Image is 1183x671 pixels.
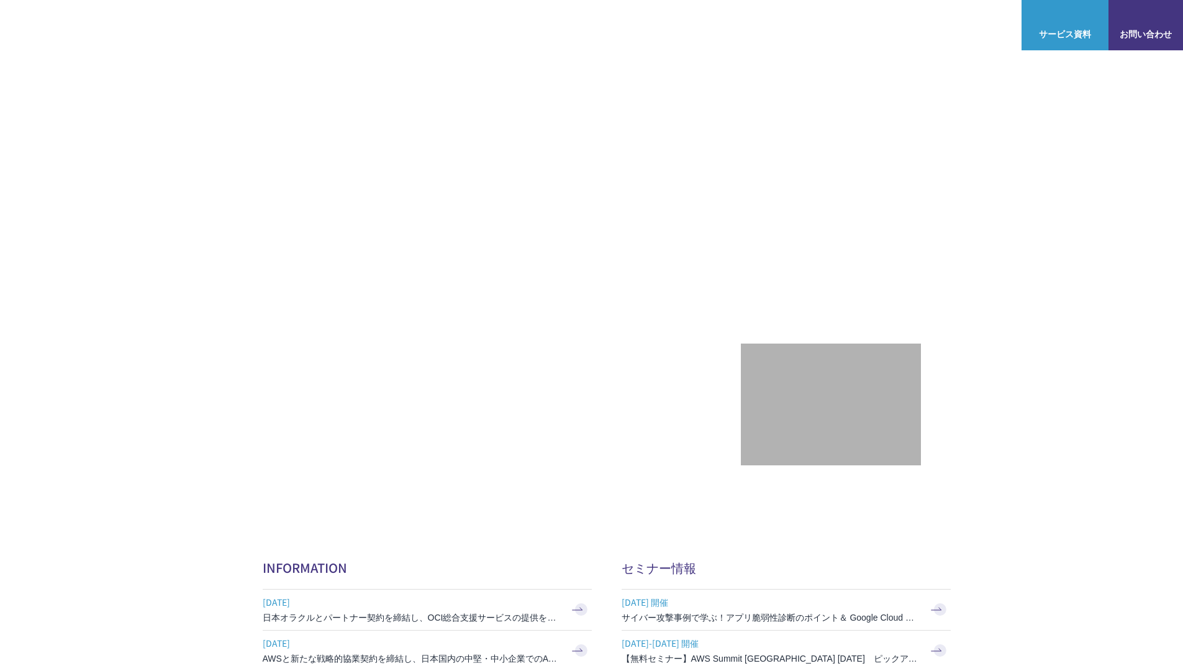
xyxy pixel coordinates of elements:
[1136,9,1156,24] img: お問い合わせ
[843,19,877,32] a: 導入事例
[775,112,887,224] img: AWSプレミアティアサービスパートナー
[766,362,896,453] img: 契約件数
[622,611,920,624] h3: サイバー攻撃事例で学ぶ！アプリ脆弱性診断のポイント＆ Google Cloud セキュリティ対策
[1055,9,1075,24] img: AWS総合支援サービス C-Chorus サービス資料
[494,361,717,421] img: AWS請求代行サービス 統合管理プラン
[263,631,592,671] a: [DATE] AWSと新たな戦略的協業契約を締結し、日本国内の中堅・中小企業でのAWS活用を加速
[622,593,920,611] span: [DATE] 開催
[622,590,951,630] a: [DATE] 開催 サイバー攻撃事例で学ぶ！アプリ脆弱性診断のポイント＆ Google Cloud セキュリティ対策
[143,12,233,38] span: NHN テコラス AWS総合支援サービス
[622,631,951,671] a: [DATE]-[DATE] 開催 【無料セミナー】AWS Summit [GEOGRAPHIC_DATA] [DATE] ピックアップセッション
[19,10,233,40] a: AWS総合支援サービス C-Chorus NHN テコラスAWS総合支援サービス
[263,634,561,652] span: [DATE]
[263,611,561,624] h3: 日本オラクルとパートナー契約を締結し、OCI総合支援サービスの提供を開始
[622,634,920,652] span: [DATE]-[DATE] 開催
[902,19,950,32] p: ナレッジ
[263,590,592,630] a: [DATE] 日本オラクルとパートナー契約を締結し、OCI総合支援サービスの提供を開始
[263,204,741,324] h1: AWS ジャーニーの 成功を実現
[718,19,818,32] p: 業種別ソリューション
[592,19,622,32] p: 強み
[263,593,561,611] span: [DATE]
[263,559,592,577] h2: INFORMATION
[1108,27,1183,40] span: お問い合わせ
[760,239,902,287] p: 最上位プレミアティア サービスパートナー
[263,361,486,421] img: AWSとの戦略的協業契約 締結
[622,559,951,577] h2: セミナー情報
[622,652,920,665] h3: 【無料セミナー】AWS Summit [GEOGRAPHIC_DATA] [DATE] ピックアップセッション
[974,19,1009,32] a: ログイン
[263,137,741,192] p: AWSの導入からコスト削減、 構成・運用の最適化からデータ活用まで 規模や業種業態を問わない マネージドサービスで
[646,19,694,32] p: サービス
[1022,27,1108,40] span: サービス資料
[263,652,561,665] h3: AWSと新たな戦略的協業契約を締結し、日本国内の中堅・中小企業でのAWS活用を加速
[817,239,845,257] em: AWS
